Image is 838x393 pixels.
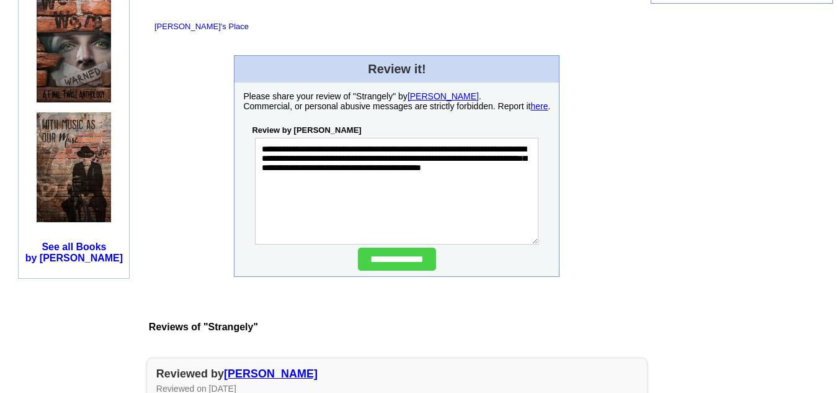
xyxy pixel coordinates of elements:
a: [PERSON_NAME] [408,91,479,101]
p: Please share your review of "Strangely" by . Commercial, or personal abusive messages are strictl... [243,91,550,111]
a: here [530,101,548,111]
img: 79677.jpeg [37,112,111,223]
div: Reviewed by [156,368,638,381]
b: Review by [PERSON_NAME] [252,125,361,135]
td: Review it! [234,56,559,83]
b: See all Books by [PERSON_NAME] [25,242,123,263]
a: See all Booksby [PERSON_NAME] [25,242,123,263]
a: [PERSON_NAME] [224,368,318,380]
a: [PERSON_NAME]'s Place [154,22,249,31]
font: Reviews of "Strangely" [149,322,258,332]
